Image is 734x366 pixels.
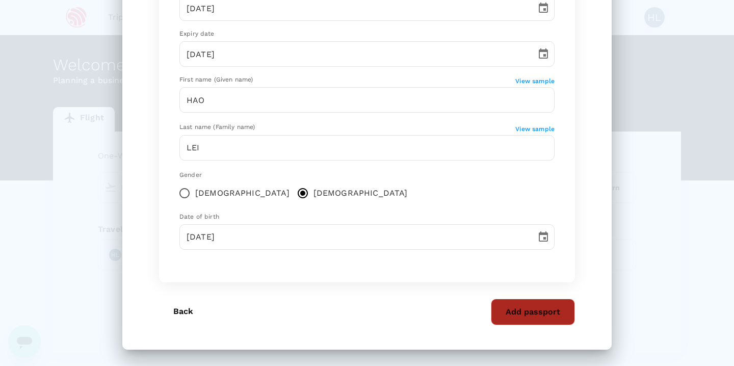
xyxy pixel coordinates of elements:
[179,212,555,222] div: Date of birth
[179,170,555,180] div: Gender
[179,41,529,67] input: DD/MM/YYYY
[179,29,555,39] div: Expiry date
[179,122,515,133] div: Last name (Family name)
[179,224,529,250] input: DD/MM/YYYY
[195,187,290,199] span: [DEMOGRAPHIC_DATA]
[515,125,555,133] span: View sample
[491,299,575,325] button: Add passport
[159,299,207,324] button: Back
[313,187,408,199] span: [DEMOGRAPHIC_DATA]
[515,77,555,85] span: View sample
[533,227,554,247] button: Choose date, selected date is Dec 9, 2002
[179,75,515,85] div: First name (Given name)
[533,44,554,64] button: Choose date, selected date is Jul 22, 2031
